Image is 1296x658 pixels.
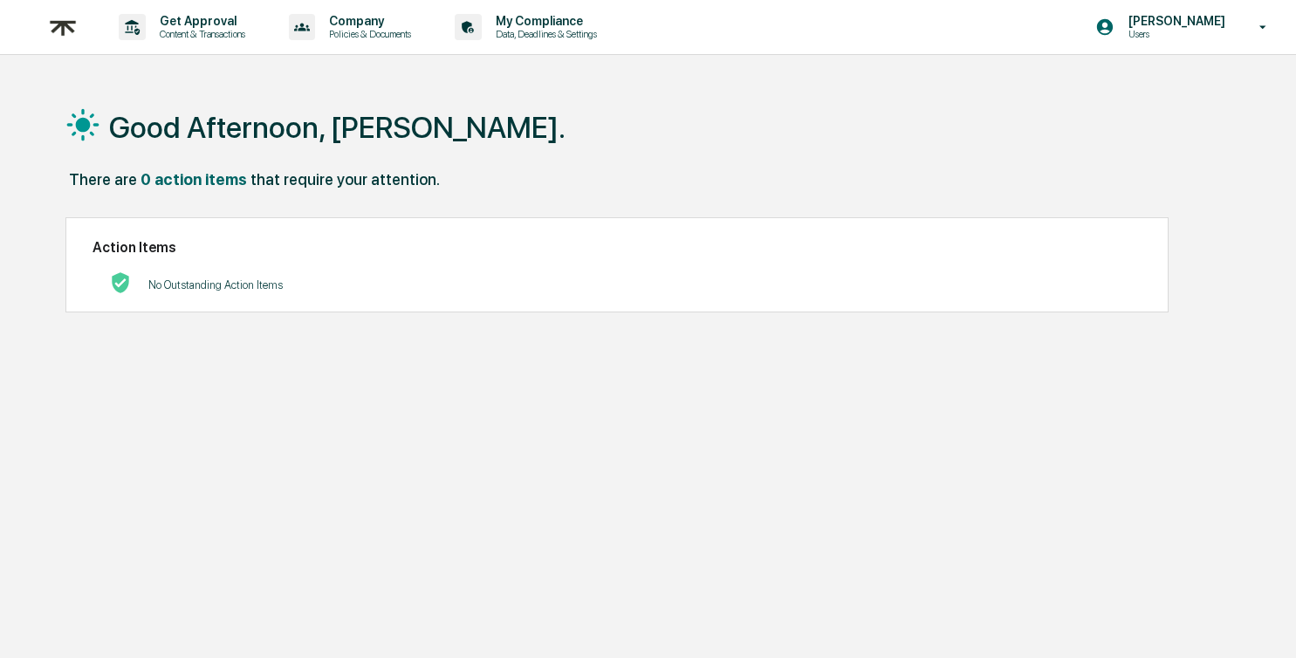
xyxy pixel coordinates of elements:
h1: Good Afternoon, [PERSON_NAME]. [109,110,566,145]
p: Company [315,14,420,28]
p: No Outstanding Action Items [148,278,283,291]
div: 0 action items [141,170,247,188]
h2: Action Items [93,239,1142,256]
p: My Compliance [482,14,606,28]
p: Policies & Documents [315,28,420,40]
p: Get Approval [146,14,254,28]
p: Data, Deadlines & Settings [482,28,606,40]
div: There are [69,170,137,188]
p: Content & Transactions [146,28,254,40]
img: No Actions logo [110,272,131,293]
img: logo [42,6,84,49]
p: Users [1114,28,1234,40]
p: [PERSON_NAME] [1114,14,1234,28]
div: that require your attention. [250,170,440,188]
